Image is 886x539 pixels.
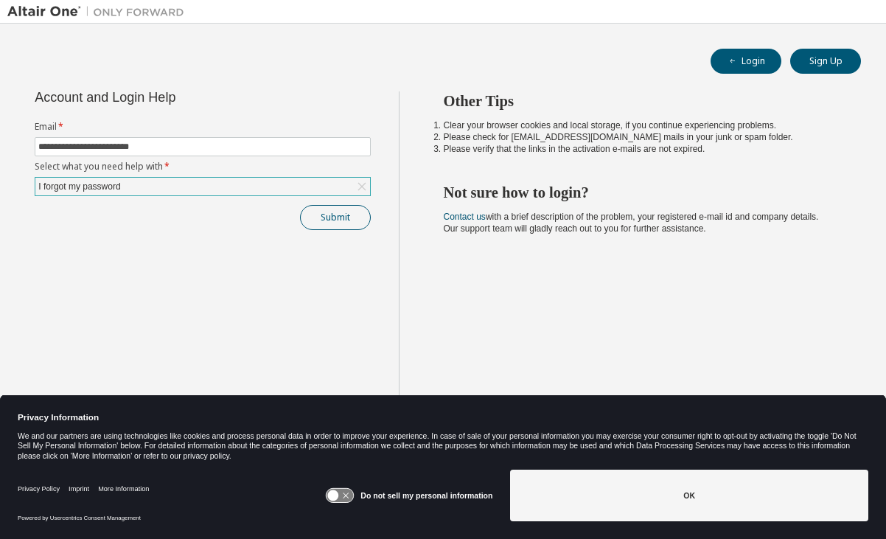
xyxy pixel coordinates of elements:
label: Select what you need help with [35,161,371,173]
li: Please check for [EMAIL_ADDRESS][DOMAIN_NAME] mails in your junk or spam folder. [444,131,835,143]
button: Sign Up [790,49,861,74]
div: Account and Login Help [35,91,304,103]
li: Please verify that the links in the activation e-mails are not expired. [444,143,835,155]
h2: Not sure how to login? [444,183,835,202]
label: Email [35,121,371,133]
li: Clear your browser cookies and local storage, if you continue experiencing problems. [444,119,835,131]
button: Submit [300,205,371,230]
img: Altair One [7,4,192,19]
button: Login [711,49,781,74]
div: I forgot my password [36,178,122,195]
a: Contact us [444,212,486,222]
span: with a brief description of the problem, your registered e-mail id and company details. Our suppo... [444,212,819,234]
h2: Other Tips [444,91,835,111]
div: I forgot my password [35,178,370,195]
